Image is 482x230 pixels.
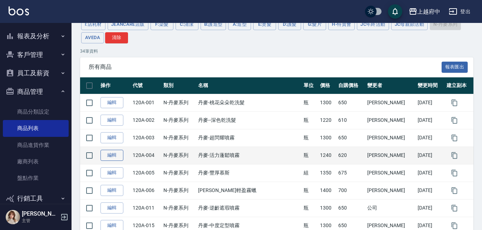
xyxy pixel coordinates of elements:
td: 120A-003 [131,129,162,147]
td: N-丹麥系列 [162,129,196,147]
td: 丹麥-桃花朵朵乾洗髮 [196,94,302,111]
a: 盤點作業 [3,170,69,186]
p: 34 筆資料 [80,48,473,54]
td: 120A-006 [131,182,162,199]
p: 主管 [22,217,58,224]
td: 瓶 [302,182,318,199]
td: 組 [302,164,318,182]
td: 620 [336,147,365,164]
td: N-丹麥系列 [162,164,196,182]
a: 編輯 [100,150,123,161]
td: 1300 [318,129,336,147]
td: 1300 [318,199,336,217]
td: 1240 [318,147,336,164]
td: 1220 [318,111,336,129]
a: 編輯 [100,202,123,214]
td: 675 [336,164,365,182]
button: A:造型 [228,19,251,30]
a: 編輯 [100,132,123,143]
td: 丹麥-活力蓬鬆噴霧 [196,147,302,164]
td: [PERSON_NAME] [365,182,416,199]
th: 變更時間 [416,77,444,94]
a: 編輯 [100,185,123,196]
button: 報表及分析 [3,27,69,45]
img: Person [6,210,20,224]
td: N-丹麥系列 [162,147,196,164]
td: [DATE] [416,94,444,111]
button: 上越府中 [406,4,443,19]
button: C:清潔 [176,19,198,30]
a: 報表匯出 [442,63,468,70]
td: N-丹麥系列 [162,111,196,129]
div: 上越府中 [417,7,440,16]
td: 丹麥-超閃耀噴霧 [196,129,302,147]
td: 瓶 [302,129,318,147]
td: 120A-005 [131,164,162,182]
td: 650 [336,94,365,111]
a: 廠商列表 [3,153,69,170]
button: 商品管理 [3,82,69,101]
button: G:髮片 [303,19,326,30]
button: F:染髮 [151,19,173,30]
th: 類別 [162,77,196,94]
td: [DATE] [416,182,444,199]
td: 700 [336,182,365,199]
th: 單位 [302,77,318,94]
th: 操作 [99,77,131,94]
td: 120A-002 [131,111,162,129]
td: 650 [336,129,365,147]
button: E:燙髮 [253,19,276,30]
td: [PERSON_NAME] [365,147,416,164]
button: 報表匯出 [442,62,468,73]
img: Logo [9,6,29,15]
td: [DATE] [416,164,444,182]
h5: [PERSON_NAME] [22,210,58,217]
th: 名稱 [196,77,302,94]
td: 丹麥-逆齡遮瑕噴霧 [196,199,302,217]
td: 瓶 [302,111,318,129]
td: 1300 [318,94,336,111]
td: [PERSON_NAME] [365,164,416,182]
td: N-丹麥系列 [162,94,196,111]
th: 代號 [131,77,162,94]
button: 客戶管理 [3,45,69,64]
td: 120A-001 [131,94,162,111]
button: JeanCare店販 [108,19,148,30]
td: [DATE] [416,111,444,129]
td: [PERSON_NAME] [365,111,416,129]
th: 建立副本 [445,77,473,94]
td: 瓶 [302,147,318,164]
td: 610 [336,111,365,129]
th: 價格 [318,77,336,94]
a: 商品進貨作業 [3,137,69,153]
button: D:護髮 [278,19,301,30]
button: 清除 [105,32,128,43]
td: 丹麥-豐厚慕斯 [196,164,302,182]
button: 行銷工具 [3,189,69,208]
button: save [388,4,402,19]
td: 公司 [365,199,416,217]
td: 瓶 [302,94,318,111]
th: 變更者 [365,77,416,94]
button: 登出 [446,5,473,18]
button: 員工及薪資 [3,64,69,82]
a: 編輯 [100,115,123,126]
a: 商品分類設定 [3,104,69,120]
td: N-丹麥系列 [162,182,196,199]
td: [DATE] [416,129,444,147]
td: 1400 [318,182,336,199]
a: 編輯 [100,97,123,108]
td: 瓶 [302,199,318,217]
button: JC年終活動 [357,19,389,30]
button: AVEDA [81,32,104,43]
span: 所有商品 [89,63,442,71]
button: H-特賣會 [328,19,355,30]
td: [PERSON_NAME]輕盈霧蠟 [196,182,302,199]
td: N-丹麥系列 [162,199,196,217]
button: B:護造型 [201,19,226,30]
td: 120A-011 [131,199,162,217]
td: 650 [336,199,365,217]
td: 丹麥--深色乾洗髮 [196,111,302,129]
td: [PERSON_NAME] [365,129,416,147]
button: I:店耗材 [81,19,105,30]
